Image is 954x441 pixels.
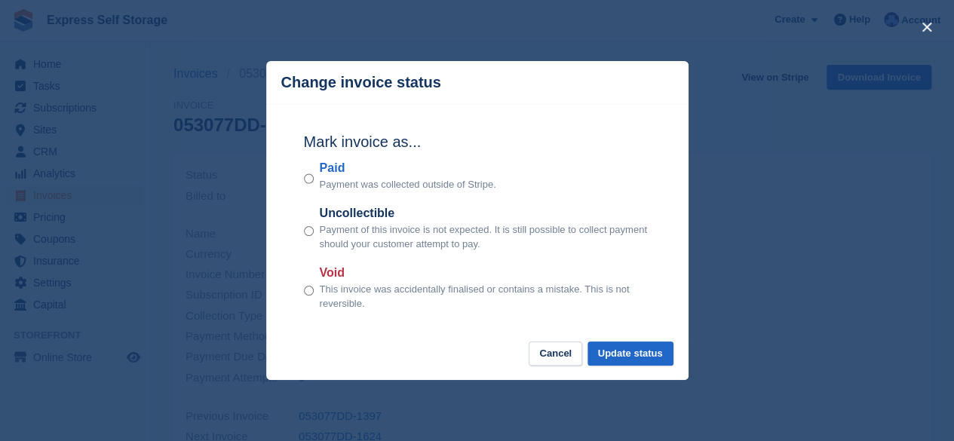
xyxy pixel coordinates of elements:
p: Payment was collected outside of Stripe. [320,177,496,192]
label: Void [320,264,651,282]
p: Change invoice status [281,74,441,91]
label: Uncollectible [320,204,651,222]
p: This invoice was accidentally finalised or contains a mistake. This is not reversible. [320,282,651,311]
p: Payment of this invoice is not expected. It is still possible to collect payment should your cust... [320,222,651,252]
button: Update status [587,341,673,366]
label: Paid [320,159,496,177]
button: Cancel [529,341,582,366]
button: close [915,15,939,39]
h2: Mark invoice as... [304,130,651,153]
